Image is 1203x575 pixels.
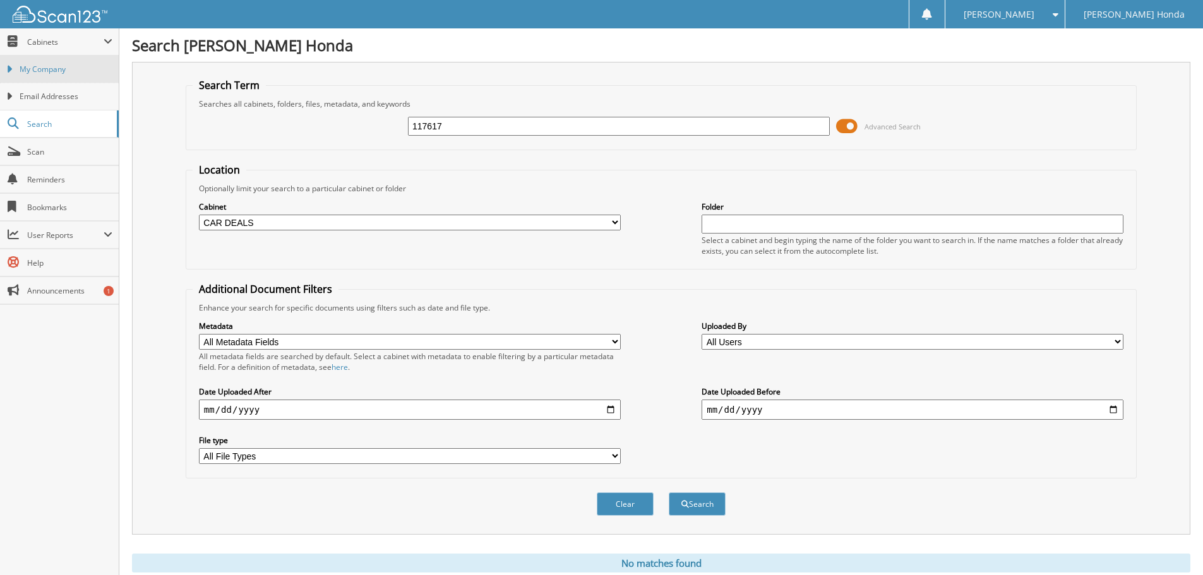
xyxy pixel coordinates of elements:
label: Folder [702,201,1123,212]
input: start [199,400,621,420]
span: My Company [20,64,112,75]
div: 1 [104,286,114,296]
input: end [702,400,1123,420]
label: Cabinet [199,201,621,212]
span: Help [27,258,112,268]
span: [PERSON_NAME] [964,11,1034,18]
div: Searches all cabinets, folders, files, metadata, and keywords [193,98,1130,109]
div: All metadata fields are searched by default. Select a cabinet with metadata to enable filtering b... [199,351,621,372]
label: File type [199,435,621,446]
button: Clear [597,492,654,516]
span: Cabinets [27,37,104,47]
label: Uploaded By [702,321,1123,331]
button: Search [669,492,726,516]
img: scan123-logo-white.svg [13,6,107,23]
span: Reminders [27,174,112,185]
div: Enhance your search for specific documents using filters such as date and file type. [193,302,1130,313]
div: No matches found [132,554,1190,572]
legend: Search Term [193,78,266,92]
legend: Additional Document Filters [193,282,338,296]
div: Optionally limit your search to a particular cabinet or folder [193,183,1130,194]
label: Metadata [199,321,621,331]
span: Email Addresses [20,91,112,102]
span: Search [27,119,111,129]
span: [PERSON_NAME] Honda [1084,11,1185,18]
span: Announcements [27,285,112,296]
span: Advanced Search [865,122,921,131]
span: Bookmarks [27,202,112,213]
span: Scan [27,146,112,157]
div: Select a cabinet and begin typing the name of the folder you want to search in. If the name match... [702,235,1123,256]
a: here [332,362,348,372]
label: Date Uploaded Before [702,386,1123,397]
legend: Location [193,163,246,177]
h1: Search [PERSON_NAME] Honda [132,35,1190,56]
label: Date Uploaded After [199,386,621,397]
span: User Reports [27,230,104,240]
